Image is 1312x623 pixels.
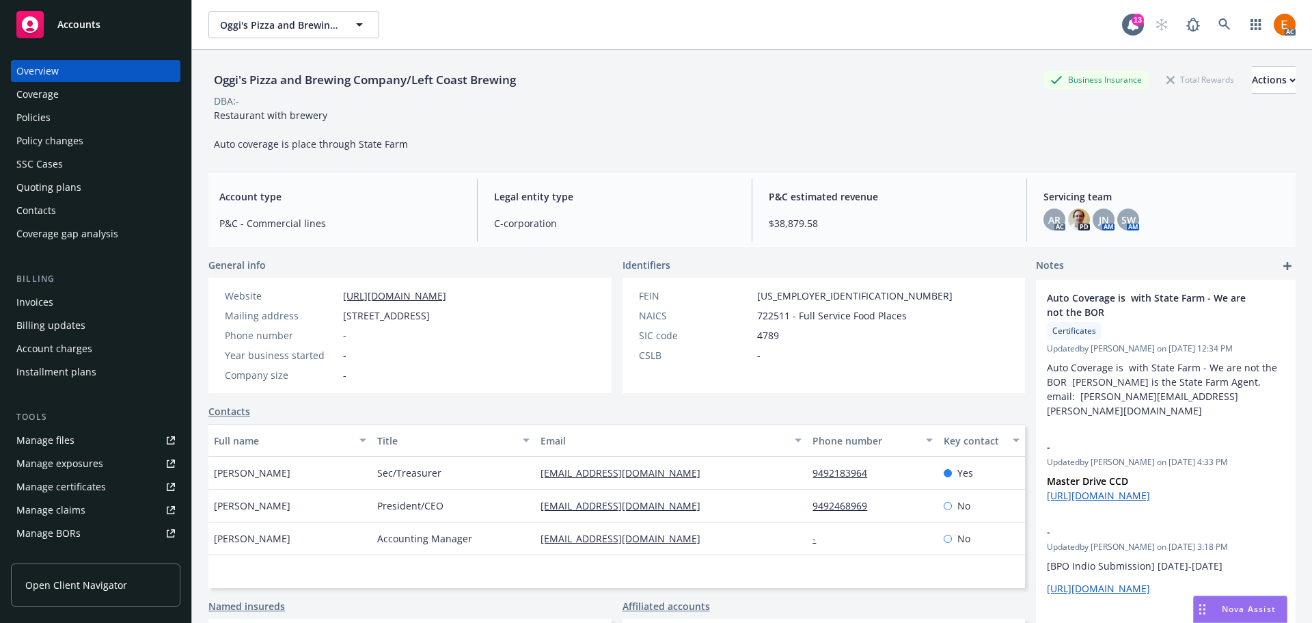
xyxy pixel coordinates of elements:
[377,434,515,448] div: Title
[16,338,92,360] div: Account charges
[1279,258,1296,274] a: add
[214,94,239,108] div: DBA: -
[623,599,710,613] a: Affiliated accounts
[16,361,96,383] div: Installment plans
[16,200,56,222] div: Contacts
[639,328,752,343] div: SIC code
[1047,440,1249,454] span: -
[639,308,752,323] div: NAICS
[11,130,180,152] a: Policy changes
[377,466,441,480] span: Sec/Treasurer
[938,424,1025,457] button: Key contact
[11,291,180,313] a: Invoices
[343,308,430,323] span: [STREET_ADDRESS]
[1148,11,1175,38] a: Start snowing
[11,410,180,424] div: Tools
[957,531,970,546] span: No
[1274,14,1296,36] img: photo
[208,258,266,272] span: General info
[16,291,53,313] div: Invoices
[11,60,180,82] a: Overview
[225,348,338,362] div: Year business started
[11,5,180,44] a: Accounts
[757,308,907,323] span: 722511 - Full Service Food Places
[11,429,180,451] a: Manage files
[16,453,103,475] div: Manage exposures
[1036,514,1296,607] div: -Updatedby [PERSON_NAME] on [DATE] 3:18 PM[BPO Indio Submission] [DATE]-[DATE][URL][DOMAIN_NAME]
[57,19,100,30] span: Accounts
[639,289,752,303] div: FEIN
[1252,67,1296,93] div: Actions
[1068,209,1090,230] img: photo
[1160,71,1241,88] div: Total Rewards
[225,308,338,323] div: Mailing address
[1121,213,1136,227] span: SW
[377,531,472,546] span: Accounting Manager
[541,466,711,479] a: [EMAIL_ADDRESS][DOMAIN_NAME]
[957,499,970,513] span: No
[1043,71,1149,88] div: Business Insurance
[1047,525,1249,539] span: -
[1194,596,1211,622] div: Drag to move
[225,289,338,303] div: Website
[1047,489,1150,502] a: [URL][DOMAIN_NAME]
[220,18,338,32] span: Oggi's Pizza and Brewing Company/Left Coast Brewing
[11,361,180,383] a: Installment plans
[225,328,338,343] div: Phone number
[769,216,1010,230] span: $38,879.58
[1047,582,1150,595] a: [URL][DOMAIN_NAME]
[1047,541,1285,553] span: Updated by [PERSON_NAME] on [DATE] 3:18 PM
[757,289,953,303] span: [US_EMPLOYER_IDENTIFICATION_NUMBER]
[623,258,670,272] span: Identifiers
[812,434,917,448] div: Phone number
[16,130,83,152] div: Policy changes
[11,453,180,475] a: Manage exposures
[1047,475,1128,488] strong: Master Drive CCD
[11,223,180,245] a: Coverage gap analysis
[16,476,106,498] div: Manage certificates
[11,522,180,544] a: Manage BORs
[957,466,973,480] span: Yes
[11,499,180,521] a: Manage claims
[1048,213,1061,227] span: AR
[225,368,338,382] div: Company size
[11,546,180,568] a: Summary of insurance
[535,424,807,457] button: Email
[1036,429,1296,514] div: -Updatedby [PERSON_NAME] on [DATE] 4:33 PMMaster Drive CCD [URL][DOMAIN_NAME]
[16,60,59,82] div: Overview
[11,176,180,198] a: Quoting plans
[343,368,346,382] span: -
[1047,559,1285,573] p: [BPO Indio Submission] [DATE]-[DATE]
[541,434,787,448] div: Email
[812,499,878,512] a: 9492468969
[16,153,63,175] div: SSC Cases
[1132,14,1144,26] div: 13
[494,189,735,204] span: Legal entity type
[11,200,180,222] a: Contacts
[11,338,180,360] a: Account charges
[541,499,711,512] a: [EMAIL_ADDRESS][DOMAIN_NAME]
[812,466,878,479] a: 9492183964
[16,83,59,105] div: Coverage
[16,315,85,336] div: Billing updates
[757,328,779,343] span: 4789
[16,499,85,521] div: Manage claims
[769,189,1010,204] span: P&C estimated revenue
[214,531,290,546] span: [PERSON_NAME]
[219,189,461,204] span: Account type
[541,532,711,545] a: [EMAIL_ADDRESS][DOMAIN_NAME]
[1099,213,1109,227] span: JN
[343,348,346,362] span: -
[208,11,379,38] button: Oggi's Pizza and Brewing Company/Left Coast Brewing
[11,476,180,498] a: Manage certificates
[11,83,180,105] a: Coverage
[944,434,1004,448] div: Key contact
[343,328,346,343] span: -
[208,599,285,613] a: Named insureds
[16,522,81,544] div: Manage BORs
[757,348,761,362] span: -
[214,466,290,480] span: [PERSON_NAME]
[1047,291,1249,319] span: Auto Coverage is with State Farm - We are not the BOR
[11,107,180,129] a: Policies
[1242,11,1270,38] a: Switch app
